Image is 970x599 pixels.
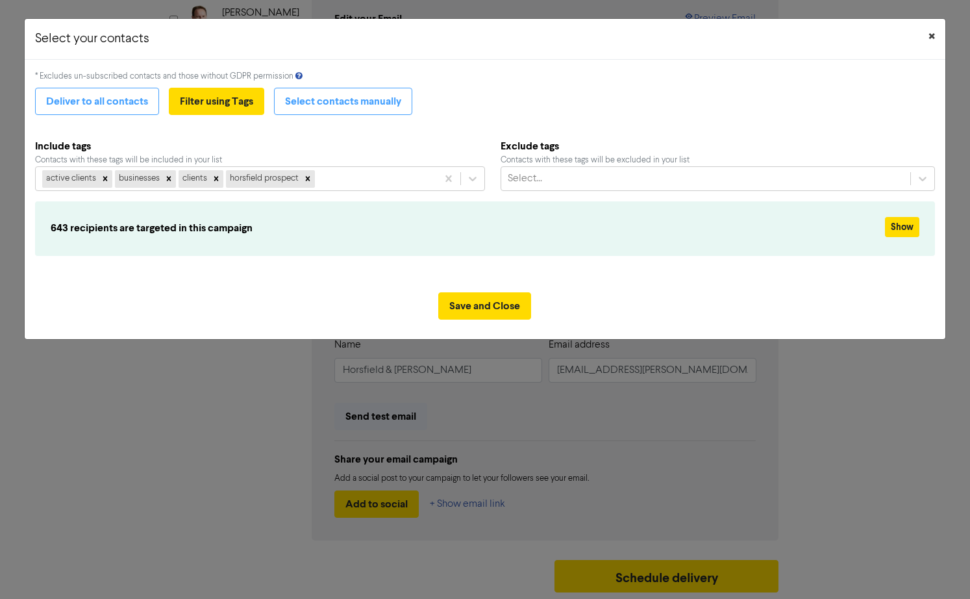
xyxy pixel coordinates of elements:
button: Show [885,217,919,237]
span: and those without GDPR permission [163,72,303,82]
span: × [928,27,935,47]
h6: 643 recipients are targeted in this campaign [51,222,771,235]
button: Close [918,19,945,55]
div: Contacts with these tags will be included in your list [35,154,485,166]
button: Select contacts manually [274,88,412,115]
div: horsfield prospect [226,170,301,187]
iframe: Chat Widget [905,537,970,599]
b: Exclude tags [501,138,935,154]
button: Filter using Tags [169,88,264,115]
div: * Excludes un-subscribed contacts [35,70,934,83]
b: Include tags [35,138,485,154]
h5: Select your contacts [35,29,149,49]
button: Save and Close [438,292,531,320]
div: Select... [508,171,542,186]
div: active clients [42,170,98,187]
div: Contacts with these tags will be excluded in your list [501,154,935,166]
button: Deliver to all contacts [35,88,159,115]
div: businesses [115,170,162,187]
div: clients [179,170,209,187]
